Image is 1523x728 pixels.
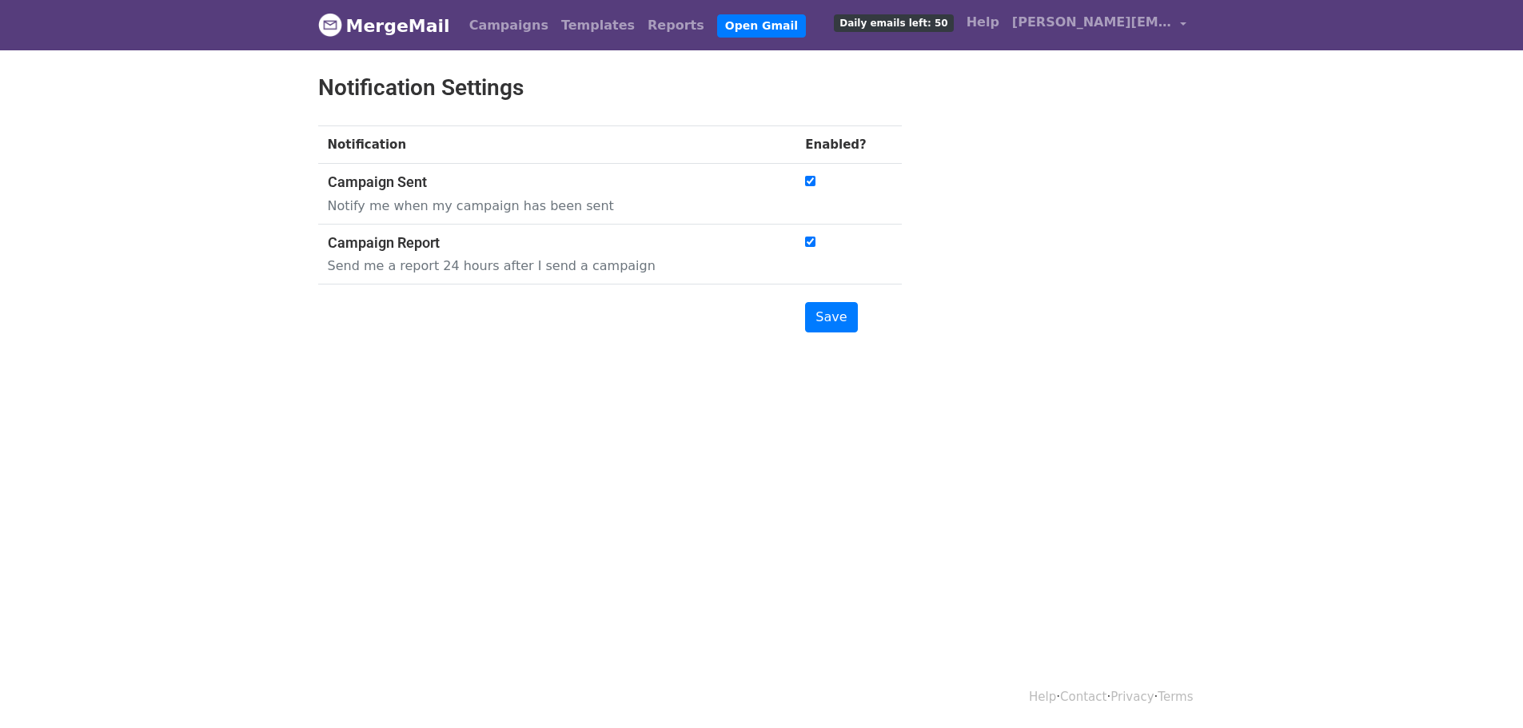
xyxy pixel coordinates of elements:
a: [PERSON_NAME][EMAIL_ADDRESS][PERSON_NAME][DOMAIN_NAME] [1006,6,1193,44]
h5: Campaign Sent [328,173,771,191]
a: Terms [1158,690,1193,704]
h5: Campaign Report [328,234,771,252]
p: Send me a report 24 hours after I send a campaign [328,257,771,274]
a: Templates [555,10,641,42]
a: Open Gmail [717,14,806,38]
a: Help [960,6,1006,38]
a: MergeMail [318,9,450,42]
input: Save [805,302,857,332]
p: Notify me when my campaign has been sent [328,197,771,214]
span: Daily emails left: 50 [834,14,953,32]
th: Enabled? [795,125,901,164]
a: Help [1029,690,1056,704]
th: Notification [318,125,796,164]
h2: Notification Settings [318,74,902,101]
a: Daily emails left: 50 [827,6,959,38]
a: Reports [641,10,711,42]
span: [PERSON_NAME][EMAIL_ADDRESS][PERSON_NAME][DOMAIN_NAME] [1012,13,1172,32]
a: Campaigns [463,10,555,42]
img: MergeMail logo [318,13,342,37]
a: Contact [1060,690,1106,704]
a: Privacy [1110,690,1154,704]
